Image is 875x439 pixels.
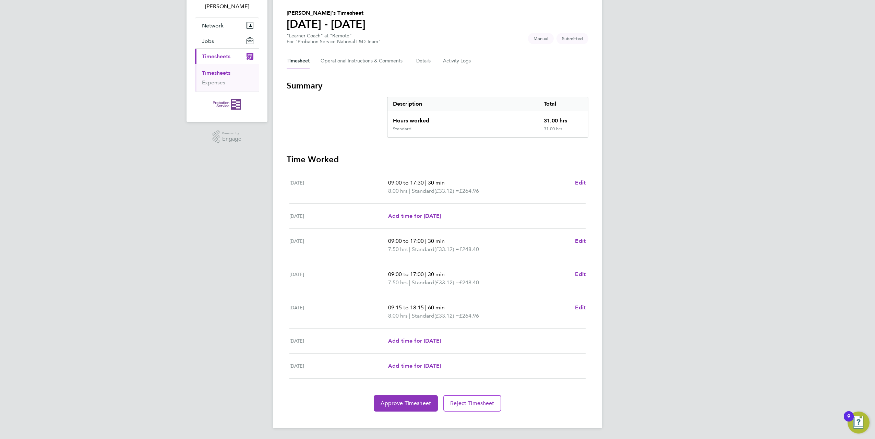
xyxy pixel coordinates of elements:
span: | [409,312,410,319]
div: 9 [847,416,850,425]
a: Add time for [DATE] [388,212,441,220]
a: Edit [575,304,586,312]
button: Jobs [195,33,259,48]
img: probationservice-logo-retina.png [213,99,241,110]
span: Jobs [202,38,214,44]
span: Add time for [DATE] [388,363,441,369]
div: Total [538,97,588,111]
span: | [425,179,427,186]
span: 09:00 to 17:00 [388,271,424,277]
button: Reject Timesheet [443,395,501,412]
a: Add time for [DATE] [388,337,441,345]
div: [DATE] [289,362,388,370]
span: Add time for [DATE] [388,213,441,219]
span: Standard [412,278,434,287]
div: [DATE] [289,304,388,320]
a: Edit [575,237,586,245]
span: £264.96 [459,312,479,319]
span: 7.50 hrs [388,279,408,286]
button: Approve Timesheet [374,395,438,412]
span: 09:00 to 17:30 [388,179,424,186]
h2: [PERSON_NAME]'s Timesheet [287,9,365,17]
span: Engage [222,136,241,142]
span: Inga Markelyte [195,2,259,11]
section: Timesheet [287,80,588,412]
span: (£33.12) = [434,188,459,194]
div: For "Probation Service National L&D Team" [287,39,381,45]
button: Operational Instructions & Comments [321,53,405,69]
span: Reject Timesheet [450,400,494,407]
div: 31.00 hrs [538,126,588,137]
span: 8.00 hrs [388,188,408,194]
span: 8.00 hrs [388,312,408,319]
span: 09:00 to 17:00 [388,238,424,244]
div: [DATE] [289,337,388,345]
span: This timesheet was manually created. [528,33,554,44]
button: Timesheets [195,49,259,64]
div: Hours worked [387,111,538,126]
span: (£33.12) = [434,279,459,286]
div: Description [387,97,538,111]
span: 30 min [428,271,445,277]
span: (£33.12) = [434,246,459,252]
button: Activity Logs [443,53,472,69]
span: £264.96 [459,188,479,194]
button: Network [195,18,259,33]
div: "Learner Coach" at "Remote" [287,33,381,45]
a: Timesheets [202,70,230,76]
span: (£33.12) = [434,312,459,319]
h3: Summary [287,80,588,91]
span: Powered by [222,130,241,136]
span: Approve Timesheet [381,400,431,407]
span: Edit [575,179,586,186]
span: Edit [575,271,586,277]
div: [DATE] [289,179,388,195]
span: 30 min [428,238,445,244]
a: Expenses [202,79,225,86]
span: | [425,304,427,311]
div: [DATE] [289,237,388,253]
button: Timesheet [287,53,310,69]
a: Powered byEngage [213,130,242,143]
div: Timesheets [195,64,259,92]
span: Add time for [DATE] [388,337,441,344]
h3: Time Worked [287,154,588,165]
h1: [DATE] - [DATE] [287,17,365,31]
div: 31.00 hrs [538,111,588,126]
button: Details [416,53,432,69]
span: | [409,188,410,194]
span: This timesheet is Submitted. [556,33,588,44]
span: | [409,246,410,252]
span: Standard [412,245,434,253]
div: Summary [387,97,588,138]
div: [DATE] [289,270,388,287]
span: 30 min [428,179,445,186]
span: £248.40 [459,279,479,286]
div: Standard [393,126,411,132]
span: Timesheets [202,53,230,60]
a: Edit [575,179,586,187]
a: Go to home page [195,99,259,110]
span: Network [202,22,224,29]
span: Standard [412,187,434,195]
a: Edit [575,270,586,278]
span: Edit [575,304,586,311]
span: | [425,238,427,244]
span: £248.40 [459,246,479,252]
a: Add time for [DATE] [388,362,441,370]
span: 60 min [428,304,445,311]
span: | [425,271,427,277]
span: 7.50 hrs [388,246,408,252]
span: | [409,279,410,286]
span: Standard [412,312,434,320]
span: 09:15 to 18:15 [388,304,424,311]
div: [DATE] [289,212,388,220]
span: Edit [575,238,586,244]
button: Open Resource Center, 9 new notifications [848,412,870,434]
